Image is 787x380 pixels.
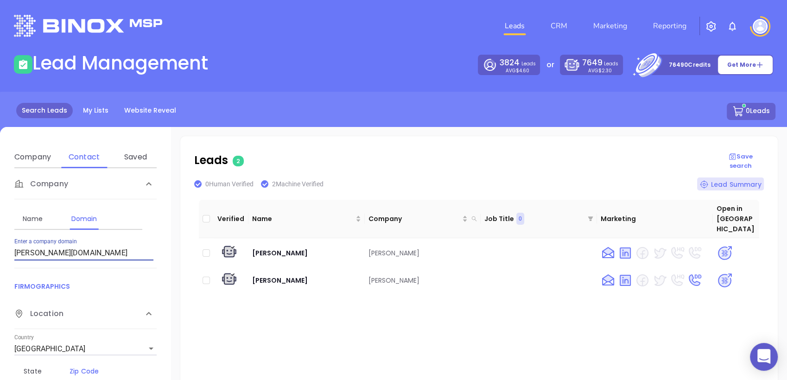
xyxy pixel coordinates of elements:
span: 0 [519,214,522,224]
img: phone HQ no [669,273,685,288]
td: [PERSON_NAME] [365,241,481,266]
img: user [753,19,768,34]
span: filter [588,216,593,222]
div: Company [14,152,51,163]
span: Location [14,308,63,319]
img: phone DD no [687,246,702,260]
span: 3824 [500,57,520,68]
span: [PERSON_NAME] [252,248,308,258]
div: Saved [117,152,154,163]
span: $4.60 [516,67,529,74]
p: Leads [194,152,717,169]
a: My Lists [77,103,114,118]
p: Leads [500,57,535,69]
div: Zip Code [66,366,102,377]
img: phone DD yes [687,273,702,288]
span: search [471,216,477,222]
img: facebook no [635,246,650,260]
p: AVG [588,69,612,73]
a: Leads [501,17,528,35]
img: iconSetting [705,21,717,32]
a: Website Reveal [119,103,182,118]
th: Name [248,200,365,238]
th: Verified [214,200,248,238]
img: facebook no [635,273,650,288]
p: Save search [717,152,764,170]
th: Marketing [597,200,713,238]
p: FIRMOGRAPHICS [14,281,157,291]
a: Search Leads [16,103,73,118]
img: linkedin yes [618,246,633,260]
span: [PERSON_NAME] [252,276,308,285]
img: phone HQ no [669,246,685,260]
span: 2 [233,156,244,166]
label: Enter a company domain [14,239,77,245]
span: search [470,212,479,226]
img: psa [717,245,733,261]
a: Marketing [590,17,631,35]
p: Leads [582,57,618,69]
button: 0Leads [727,103,775,120]
div: Lead Summary [697,177,764,190]
span: Name [252,214,354,224]
div: Name [14,213,51,224]
th: Open in [GEOGRAPHIC_DATA] [713,200,759,238]
a: CRM [547,17,571,35]
p: Job Title [484,214,514,224]
div: State [14,366,51,377]
div: [GEOGRAPHIC_DATA] [14,342,157,356]
div: Company [14,169,157,199]
div: Domain [66,213,102,224]
span: 0 Human Verified [205,180,254,188]
span: 2 Machine Verified [272,180,324,188]
img: twitter yes [652,246,667,260]
p: or [546,59,554,70]
span: 7649 [582,57,602,68]
img: linkedin yes [618,273,633,288]
p: 76490 Credits [669,60,711,70]
p: AVG [506,69,529,73]
img: iconNotification [727,21,738,32]
h1: Lead Management [32,52,208,74]
span: Company [368,214,461,224]
div: Location [14,299,157,329]
button: Get More [717,55,773,75]
img: email yes [601,273,616,288]
img: psa [717,272,733,289]
img: machine verify [220,272,238,289]
span: Company [14,178,68,190]
img: machine verify [220,244,238,262]
img: logo [14,15,162,37]
img: twitter yes [652,273,667,288]
label: Country [14,335,34,341]
td: [PERSON_NAME] [365,268,481,293]
div: Contact [66,152,102,163]
th: Company [365,200,481,238]
a: Reporting [649,17,690,35]
span: filter [586,211,595,227]
img: email yes [601,246,616,260]
span: $2.30 [598,67,612,74]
